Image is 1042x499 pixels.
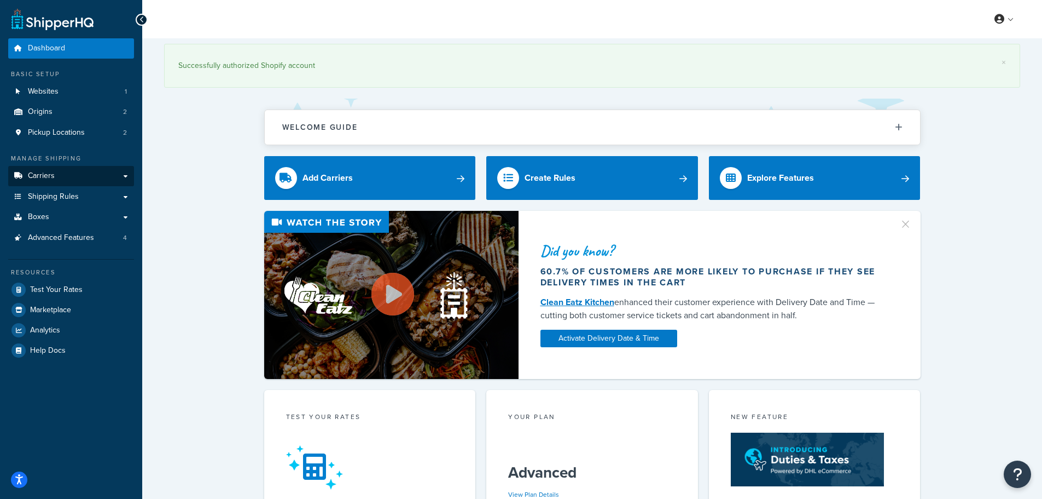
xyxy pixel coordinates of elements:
li: Origins [8,102,134,122]
a: Carriers [8,166,134,186]
button: Open Resource Center [1004,461,1031,488]
div: New Feature [731,412,899,425]
div: Resources [8,268,134,277]
a: Marketplace [8,300,134,320]
span: Carriers [28,171,55,181]
div: Add Carriers [302,170,353,186]
li: Pickup Locations [8,123,134,143]
h5: Advanced [508,464,676,481]
span: Shipping Rules [28,192,79,202]
a: Analytics [8,320,134,340]
span: 1 [125,87,127,96]
a: Help Docs [8,341,134,360]
span: Pickup Locations [28,128,85,137]
a: Add Carriers [264,156,476,200]
a: Explore Features [709,156,921,200]
div: Create Rules [525,170,575,186]
span: Analytics [30,326,60,335]
span: Marketplace [30,306,71,315]
a: Test Your Rates [8,280,134,300]
a: Activate Delivery Date & Time [540,330,677,347]
span: Websites [28,87,59,96]
span: Help Docs [30,346,66,355]
h2: Welcome Guide [282,123,358,131]
div: enhanced their customer experience with Delivery Date and Time — cutting both customer service ti... [540,296,886,322]
a: Boxes [8,207,134,227]
div: Explore Features [747,170,814,186]
a: Clean Eatz Kitchen [540,296,614,308]
div: Manage Shipping [8,154,134,163]
a: Origins2 [8,102,134,122]
span: 2 [123,128,127,137]
div: Basic Setup [8,70,134,79]
div: Did you know? [540,243,886,259]
span: 4 [123,233,127,243]
li: Websites [8,82,134,102]
div: Test your rates [286,412,454,425]
span: Boxes [28,213,49,222]
a: Create Rules [486,156,698,200]
li: Advanced Features [8,228,134,248]
button: Welcome Guide [265,110,920,145]
a: Advanced Features4 [8,228,134,248]
span: Origins [28,107,53,117]
span: Test Your Rates [30,285,83,295]
a: Pickup Locations2 [8,123,134,143]
div: 60.7% of customers are more likely to purchase if they see delivery times in the cart [540,266,886,288]
a: × [1002,58,1006,67]
span: Advanced Features [28,233,94,243]
a: Shipping Rules [8,187,134,207]
img: Video thumbnail [264,211,519,379]
div: Successfully authorized Shopify account [178,58,1006,73]
a: Dashboard [8,38,134,59]
div: Your Plan [508,412,676,425]
a: Websites1 [8,82,134,102]
span: 2 [123,107,127,117]
span: Dashboard [28,44,65,53]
